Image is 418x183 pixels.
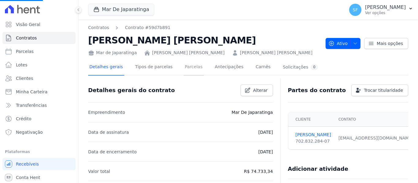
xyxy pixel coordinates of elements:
[16,89,47,95] span: Minha Carteira
[258,129,273,136] p: [DATE]
[2,59,76,71] a: Lotes
[16,102,47,108] span: Transferências
[232,109,273,116] p: Mar De Japaratinga
[16,161,39,167] span: Recebíveis
[2,126,76,138] a: Negativação
[288,87,346,94] h3: Partes do contrato
[2,18,76,31] a: Visão Geral
[88,148,137,155] p: Data de encerramento
[241,84,273,96] a: Alterar
[88,59,124,76] a: Detalhes gerais
[16,174,40,181] span: Conta Hent
[184,59,204,76] a: Parcelas
[88,4,154,15] button: Mar De Japaratinga
[288,165,348,173] h3: Adicionar atividade
[88,24,170,31] nav: Breadcrumb
[326,38,361,49] button: Ativo
[328,38,348,49] span: Ativo
[351,84,408,96] a: Trocar titularidade
[16,21,40,28] span: Visão Geral
[16,116,32,122] span: Crédito
[88,24,321,31] nav: Breadcrumb
[335,112,417,127] th: Contato
[258,148,273,155] p: [DATE]
[2,113,76,125] a: Crédito
[2,32,76,44] a: Contratos
[253,87,268,93] span: Alterar
[88,33,321,47] h2: [PERSON_NAME] [PERSON_NAME]
[2,99,76,111] a: Transferências
[88,50,137,56] div: Mar de Japaratinga
[377,40,403,47] span: Mais opções
[244,168,273,175] p: R$ 74.733,34
[134,59,174,76] a: Tipos de parcelas
[364,87,403,93] span: Trocar titularidade
[353,8,358,12] span: SF
[214,59,245,76] a: Antecipações
[88,168,110,175] p: Valor total
[311,64,318,70] div: 0
[365,10,406,15] p: Ver opções
[288,112,335,127] th: Cliente
[88,129,129,136] p: Data de assinatura
[344,1,418,18] button: SF [PERSON_NAME] Ver opções
[88,109,125,116] p: Empreendimento
[16,48,34,54] span: Parcelas
[282,59,319,76] a: Solicitações0
[296,132,331,138] a: [PERSON_NAME]
[125,24,170,31] a: Contrato #59d7b891
[16,35,37,41] span: Contratos
[88,87,175,94] h3: Detalhes gerais do contrato
[152,50,225,56] a: [PERSON_NAME] [PERSON_NAME]
[240,50,312,56] a: [PERSON_NAME] [PERSON_NAME]
[2,72,76,84] a: Clientes
[88,24,109,31] a: Contratos
[16,62,28,68] span: Lotes
[16,75,33,81] span: Clientes
[364,38,408,49] a: Mais opções
[283,64,318,70] div: Solicitações
[365,4,406,10] p: [PERSON_NAME]
[16,129,43,135] span: Negativação
[5,148,73,155] div: Plataformas
[2,158,76,170] a: Recebíveis
[254,59,272,76] a: Carnês
[2,86,76,98] a: Minha Carteira
[296,138,331,144] div: 702.832.284-07
[2,45,76,58] a: Parcelas
[338,135,413,141] div: [EMAIL_ADDRESS][DOMAIN_NAME]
